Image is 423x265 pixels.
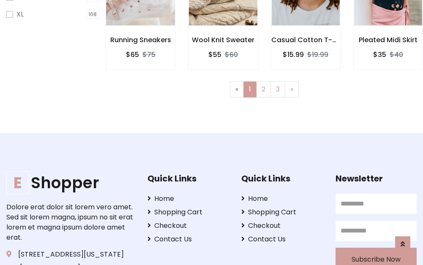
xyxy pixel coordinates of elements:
h5: Quick Links [241,173,322,184]
a: 2 [256,81,271,97]
a: 1 [243,81,257,97]
a: Contact Us [241,234,322,244]
a: Home [147,194,229,204]
p: Dolore erat dolor sit lorem vero amet. Sed sit lorem magna, ipsum no sit erat lorem et magna ipsu... [6,202,134,243]
span: E [6,171,29,194]
a: Next [285,81,299,97]
del: $40 [390,50,403,59]
h6: Pleated Midi Skirt [354,36,423,44]
a: Shopping Cart [147,207,229,217]
label: XL [16,9,24,19]
a: Shopping Cart [241,207,322,217]
a: Checkout [241,221,322,231]
h6: Running Sneakers [106,36,175,44]
del: $19.99 [307,50,328,59]
span: 168 [86,10,100,19]
del: $60 [225,50,238,59]
h6: $15.99 [283,51,304,59]
nav: Page navigation [112,81,417,97]
span: » [290,84,293,94]
h6: $55 [208,51,221,59]
h6: Casual Cotton T-Shirt [271,36,340,44]
p: [STREET_ADDRESS][US_STATE] [6,249,134,260]
h6: $35 [373,51,386,59]
h1: Shopper [6,173,134,192]
h6: $65 [126,51,139,59]
a: 3 [270,81,285,97]
a: Home [241,194,322,204]
h6: Wool Knit Sweater [188,36,257,44]
a: Contact Us [147,234,229,244]
a: Checkout [147,221,229,231]
del: $75 [142,50,156,59]
a: EShopper [6,173,134,192]
h5: Newsletter [336,173,417,184]
h5: Quick Links [147,173,229,184]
